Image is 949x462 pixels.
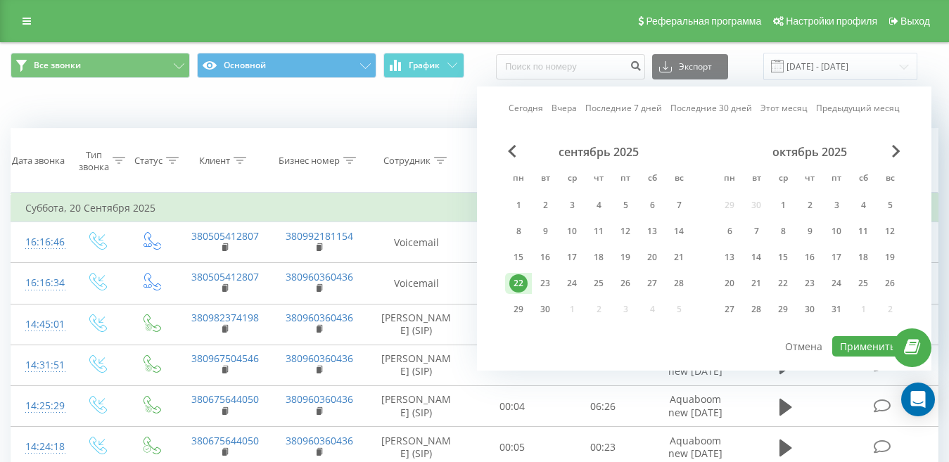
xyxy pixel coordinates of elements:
[536,300,554,319] div: 30
[559,195,585,216] div: ср 3 сент. 2025 г.
[509,196,528,214] div: 1
[823,195,850,216] div: пт 3 окт. 2025 г.
[509,274,528,293] div: 22
[191,392,259,406] a: 380675644050
[366,386,467,427] td: [PERSON_NAME] (SIP)
[366,304,467,345] td: [PERSON_NAME] (SIP)
[665,273,692,294] div: вс 28 сент. 2025 г.
[409,60,440,70] span: График
[670,101,752,115] a: Последние 30 дней
[532,195,559,216] div: вт 2 сент. 2025 г.
[854,222,872,240] div: 11
[505,145,692,159] div: сентябрь 2025
[79,149,109,173] div: Тип звонка
[590,248,608,267] div: 18
[823,273,850,294] div: пт 24 окт. 2025 г.
[639,221,665,242] div: сб 13 сент. 2025 г.
[853,169,874,190] abbr: суббота
[505,195,532,216] div: пн 1 сент. 2025 г.
[590,196,608,214] div: 4
[383,155,431,167] div: Сотрудник
[383,53,464,78] button: График
[366,222,467,263] td: Voicemail
[191,434,259,447] a: 380675644050
[796,299,823,320] div: чт 30 окт. 2025 г.
[668,169,689,190] abbr: воскресенье
[286,392,353,406] a: 380960360436
[743,221,770,242] div: вт 7 окт. 2025 г.
[559,247,585,268] div: ср 17 сент. 2025 г.
[639,247,665,268] div: сб 20 сент. 2025 г.
[823,221,850,242] div: пт 10 окт. 2025 г.
[850,273,877,294] div: сб 25 окт. 2025 г.
[25,229,55,256] div: 16:16:46
[720,274,739,293] div: 20
[508,169,529,190] abbr: понедельник
[816,101,900,115] a: Предыдущий месяц
[665,247,692,268] div: вс 21 сент. 2025 г.
[877,273,903,294] div: вс 26 окт. 2025 г.
[536,248,554,267] div: 16
[536,222,554,240] div: 9
[563,196,581,214] div: 3
[563,222,581,240] div: 10
[877,247,903,268] div: вс 19 окт. 2025 г.
[639,195,665,216] div: сб 6 сент. 2025 г.
[616,274,635,293] div: 26
[823,247,850,268] div: пт 17 окт. 2025 г.
[191,229,259,243] a: 380505412807
[643,196,661,214] div: 6
[774,222,792,240] div: 8
[770,299,796,320] div: ср 29 окт. 2025 г.
[747,300,765,319] div: 28
[615,169,636,190] abbr: пятница
[720,300,739,319] div: 27
[743,273,770,294] div: вт 21 окт. 2025 г.
[558,386,649,427] td: 06:26
[25,352,55,379] div: 14:31:51
[881,274,899,293] div: 26
[832,336,903,357] button: Применить
[467,222,558,263] td: 00:11
[505,273,532,294] div: пн 22 сент. 2025 г.
[881,248,899,267] div: 19
[652,54,728,79] button: Экспорт
[509,248,528,267] div: 15
[665,195,692,216] div: вс 7 сент. 2025 г.
[801,222,819,240] div: 9
[134,155,163,167] div: Статус
[191,270,259,283] a: 380505412807
[643,248,661,267] div: 20
[505,221,532,242] div: пн 8 сент. 2025 г.
[612,247,639,268] div: пт 19 сент. 2025 г.
[720,222,739,240] div: 6
[881,196,899,214] div: 5
[747,222,765,240] div: 7
[827,248,846,267] div: 17
[585,221,612,242] div: чт 11 сент. 2025 г.
[826,169,847,190] abbr: пятница
[901,383,935,416] div: Open Intercom Messenger
[561,169,582,190] abbr: среда
[879,169,900,190] abbr: воскресенье
[286,311,353,324] a: 380960360436
[716,247,743,268] div: пн 13 окт. 2025 г.
[770,273,796,294] div: ср 22 окт. 2025 г.
[648,386,742,427] td: Aquaboom new [DATE]
[532,247,559,268] div: вт 16 сент. 2025 г.
[532,299,559,320] div: вт 30 сент. 2025 г.
[801,300,819,319] div: 30
[612,195,639,216] div: пт 5 сент. 2025 г.
[366,345,467,385] td: [PERSON_NAME] (SIP)
[11,194,938,222] td: Суббота, 20 Сентября 2025
[616,222,635,240] div: 12
[850,247,877,268] div: сб 18 окт. 2025 г.
[670,196,688,214] div: 7
[25,311,55,338] div: 14:45:01
[643,222,661,240] div: 13
[774,300,792,319] div: 29
[670,274,688,293] div: 28
[612,221,639,242] div: пт 12 сент. 2025 г.
[643,274,661,293] div: 27
[25,269,55,297] div: 16:16:34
